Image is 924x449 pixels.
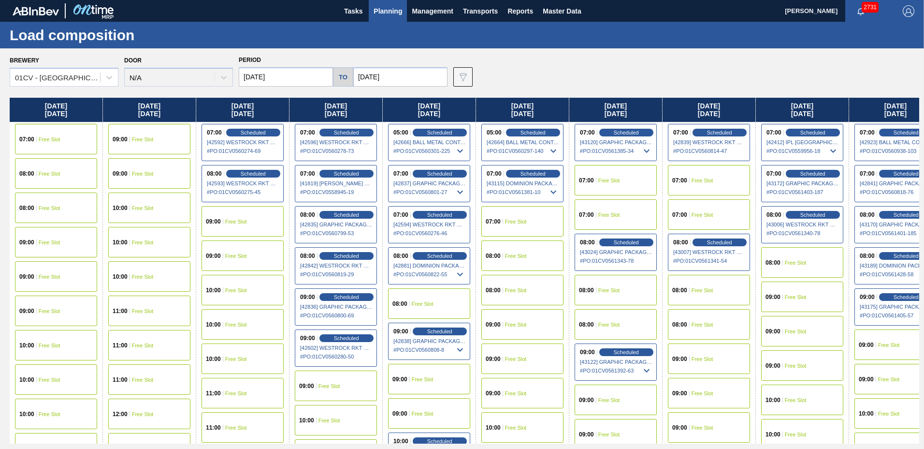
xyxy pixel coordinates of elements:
span: # PO : 01CV0560278-73 [300,145,373,157]
span: Free Slot [132,411,154,417]
span: 10:00 [765,432,780,437]
span: 10:00 [859,411,874,417]
span: Free Slot [132,274,154,280]
span: Scheduled [334,212,359,218]
span: Period [239,57,261,63]
span: 07:00 [300,171,315,177]
span: Free Slot [505,356,527,362]
label: Brewery [10,57,39,64]
span: 09:00 [672,356,687,362]
span: 09:00 [113,171,128,177]
span: Free Slot [598,322,620,328]
span: Scheduled [520,130,546,135]
span: Free Slot [39,239,60,245]
span: Free Slot [132,205,154,211]
span: # PO : 01CV0560814-47 [673,145,746,157]
span: Free Slot [39,343,60,348]
span: # PO : 01CV0561343-78 [580,255,652,267]
span: 07:00 [393,212,408,218]
span: 08:00 [579,322,594,328]
div: [DATE] [DATE] [569,98,662,122]
span: 07:00 [673,130,688,135]
span: 09:00 [486,356,501,362]
span: 07:00 [207,130,222,135]
span: Scheduled [614,130,639,135]
span: 09:00 [486,322,501,328]
span: # PO : 01CV0560801-27 [393,186,466,198]
span: 11:00 [113,377,128,383]
span: 08:00 [672,322,687,328]
span: 08:00 [765,260,780,266]
span: 11:00 [206,425,221,431]
span: [43007] WESTROCK RKT COMPANY CORRUGATE - 0008365594 [673,249,746,255]
span: 08:00 [19,205,34,211]
span: Scheduled [334,171,359,177]
span: 10:00 [113,239,128,245]
span: Scheduled [614,239,639,245]
span: 07:00 [579,178,594,183]
span: # PO : 01CV0558945-19 [300,186,373,198]
span: [42592] WESTROCK RKT COMPANY CORRUGATE - 0008365594 [207,139,279,145]
span: 08:00 [393,253,408,259]
span: Scheduled [427,212,452,218]
span: 07:00 [300,130,315,135]
span: 09:00 [579,397,594,403]
span: Free Slot [132,377,154,383]
span: Scheduled [427,130,452,135]
span: Management [412,5,453,17]
span: Free Slot [598,287,620,293]
span: Free Slot [39,411,60,417]
span: Scheduled [800,130,825,135]
span: Free Slot [132,343,154,348]
span: 09:00 [860,294,875,300]
span: 08:00 [392,301,407,307]
span: 09:00 [579,432,594,437]
span: 07:00 [766,171,781,177]
span: 08:00 [860,212,875,218]
div: [DATE] [DATE] [289,98,382,122]
span: [42666] BALL METAL CONTAINER GROUP - 0008221649 [393,139,466,145]
span: Scheduled [334,335,359,341]
span: Free Slot [785,432,807,437]
img: Logout [903,5,914,17]
span: [42838] GRAPHIC PACKAGING INTERNATIONA - 0008221069 [393,338,466,344]
span: Scheduled [334,253,359,259]
span: 09:00 [393,329,408,334]
span: 09:00 [859,376,874,382]
span: 07:00 [860,130,875,135]
span: 07:00 [672,178,687,183]
span: 05:00 [393,130,408,135]
span: 10:00 [765,397,780,403]
span: 10:00 [206,356,221,362]
span: [42837] GRAPHIC PACKAGING INTERNATIONA - 0008221069 [393,180,466,186]
span: Free Slot [225,425,247,431]
span: 09:00 [765,363,780,369]
span: 09:00 [672,425,687,431]
span: [42839] WESTROCK RKT COMPANY CORRUGATE - 0008365594 [673,139,746,145]
span: Free Slot [132,171,154,177]
span: Scheduled [241,130,266,135]
span: 11:00 [113,308,128,314]
span: 07:00 [393,171,408,177]
div: [DATE] [DATE] [756,98,849,122]
span: 07:00 [580,130,595,135]
span: # PO : 01CV0561392-63 [580,365,652,376]
span: Scheduled [894,294,919,300]
span: Scheduled [894,171,919,177]
span: # PO : 01CV0560799-53 [300,227,373,239]
span: 12:00 [113,411,128,417]
span: 09:00 [859,342,874,348]
span: 08:00 [766,212,781,218]
span: Scheduled [894,253,919,259]
span: Scheduled [800,212,825,218]
span: Free Slot [785,329,807,334]
span: [43006] WESTROCK RKT COMPANY CORRUGATE - 0008365594 [766,222,839,227]
div: 01CV - [GEOGRAPHIC_DATA] Brewery [15,74,101,82]
span: Free Slot [225,390,247,396]
span: Scheduled [427,171,452,177]
span: Free Slot [598,432,620,437]
label: Door [124,57,142,64]
span: Free Slot [692,322,713,328]
span: Free Slot [598,178,620,183]
span: # PO : 01CV0560822-55 [393,269,466,280]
